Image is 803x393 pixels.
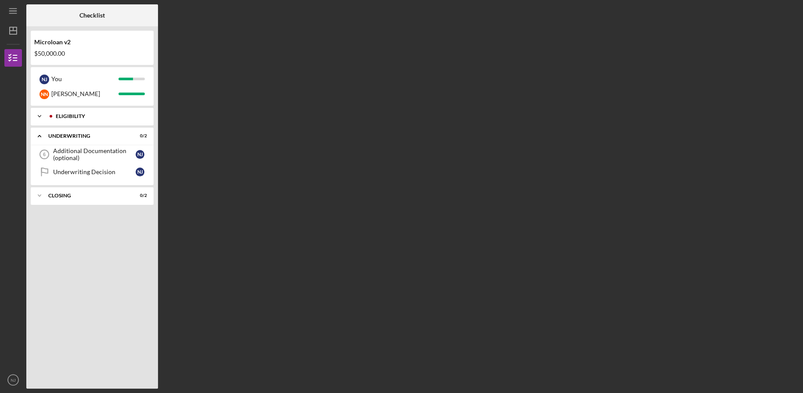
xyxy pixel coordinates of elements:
tspan: 6 [43,152,46,157]
b: Checklist [79,12,105,19]
div: Closing [48,193,125,198]
div: $50,000.00 [34,50,150,57]
div: Additional Documentation (optional) [53,147,136,161]
div: N J [136,168,144,176]
div: Underwriting [48,133,125,139]
div: 0 / 2 [131,133,147,139]
text: NJ [11,378,16,382]
div: Microloan v2 [34,39,150,46]
div: N J [39,75,49,84]
div: N J [136,150,144,159]
button: NJ [4,371,22,389]
a: 6Additional Documentation (optional)NJ [35,146,149,163]
div: 0 / 2 [131,193,147,198]
div: Underwriting Decision [53,168,136,175]
div: You [51,71,118,86]
div: Eligibility [56,114,143,119]
a: Underwriting DecisionNJ [35,163,149,181]
div: [PERSON_NAME] [51,86,118,101]
div: N N [39,89,49,99]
